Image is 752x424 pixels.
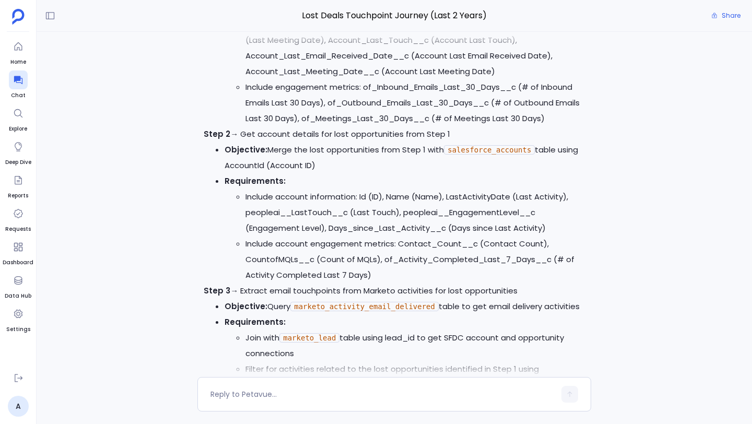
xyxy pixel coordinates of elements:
li: Query table to get email delivery activities [225,299,585,314]
strong: Objective: [225,144,267,155]
p: → Extract email touchpoints from Marketo activities for lost opportunities [204,283,585,299]
span: Deep Dive [5,158,31,167]
li: Include engagement metrics: of_Inbound_Emails_Last_30_Days__c (# of Inbound Emails Last 30 Days),... [245,79,585,126]
a: Requests [5,204,31,233]
strong: Step 3 [204,285,230,296]
strong: Objective: [225,301,267,312]
li: Merge the lost opportunities from Step 1 with table using AccountId (Account ID) [225,142,585,173]
code: marketo_lead [279,333,339,343]
span: Settings [6,325,30,334]
a: Data Hub [5,271,31,300]
a: Home [9,37,28,66]
span: Reports [8,192,28,200]
span: Home [9,58,28,66]
p: → Get account details for lost opportunities from Step 1 [204,126,585,142]
span: Chat [9,91,28,100]
span: Share [722,11,741,20]
span: Explore [9,125,28,133]
a: Reports [8,171,28,200]
span: Dashboard [3,258,33,267]
img: petavue logo [12,9,25,25]
li: Include account information: Id (ID), Name (Name), LastActivityDate (Last Activity), peopleai__La... [245,189,585,236]
code: salesforce_accounts [444,145,535,155]
li: Join with table using lead_id to get SFDC account and opportunity connections [245,330,585,361]
a: A [8,396,29,417]
a: Chat [9,70,28,100]
strong: Requirements: [225,316,286,327]
span: Lost Deals Touchpoint Journey (Last 2 Years) [197,9,591,22]
button: Share [705,8,747,23]
a: Deep Dive [5,137,31,167]
span: Data Hub [5,292,31,300]
li: Include account engagement metrics: Contact_Count__c (Contact Count), CountofMQLs__c (Count of MQ... [245,236,585,283]
a: Dashboard [3,238,33,267]
span: Requests [5,225,31,233]
code: marketo_activity_email_delivered [290,302,439,311]
strong: Requirements: [225,175,286,186]
a: Explore [9,104,28,133]
strong: Step 2 [204,128,230,139]
a: Settings [6,304,30,334]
